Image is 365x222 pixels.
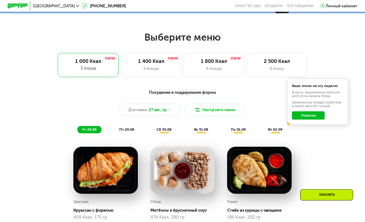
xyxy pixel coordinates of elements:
div: Похудение и поддержание формы [32,89,333,96]
div: 3 блюда [63,65,114,71]
span: вс 31.08 [194,127,208,132]
div: 186 Ккал, 250 гр [227,215,291,220]
div: Заменённые блюда пометили в меню жёлтой точкой. [292,101,344,108]
span: сб 30.08 [157,127,171,132]
div: 4 блюда [189,66,239,72]
span: пт 29.08 [119,127,134,132]
span: [GEOGRAPHIC_DATA] [33,4,75,8]
div: Митболы и брусничный соус [150,208,219,213]
h2: Выберите меню [16,31,349,43]
button: Понятно [292,111,325,120]
span: чт 28.08 [82,127,97,132]
div: 476 Ккал, 280 гр [150,215,215,220]
span: пн 01.09 [231,127,246,132]
button: Настроить меню [185,104,245,116]
a: [PHONE_NUMBER] [82,3,126,9]
div: Ваше меню на эту неделю [292,84,344,88]
span: 27 авг, ср [149,107,167,113]
div: 1 000 Ккал [63,58,114,64]
div: Круассан с форелью [73,208,142,213]
span: Доставка: [128,107,148,113]
div: Личный кабинет [326,3,357,9]
div: Ужин [227,198,238,206]
div: 409 Ккал, 175 гр [73,215,138,220]
div: 2 500 Ккал [252,58,302,64]
div: Заказать [300,189,353,201]
a: Вендинги [265,4,282,8]
div: 6 блюд [252,66,302,72]
div: 1 800 Ккал [189,58,239,64]
div: поставщикам [287,4,313,8]
span: вт 02.09 [268,127,282,132]
a: Качество еды [235,4,261,8]
div: Стейк из курицы с овощами [227,208,295,213]
div: В даты, выделенные желтым, доступна замена блюд. [292,91,344,98]
div: 3 блюда [126,66,176,72]
div: Обед [150,198,161,206]
div: Завтрак [73,198,89,206]
div: 1 400 Ккал [126,58,176,64]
